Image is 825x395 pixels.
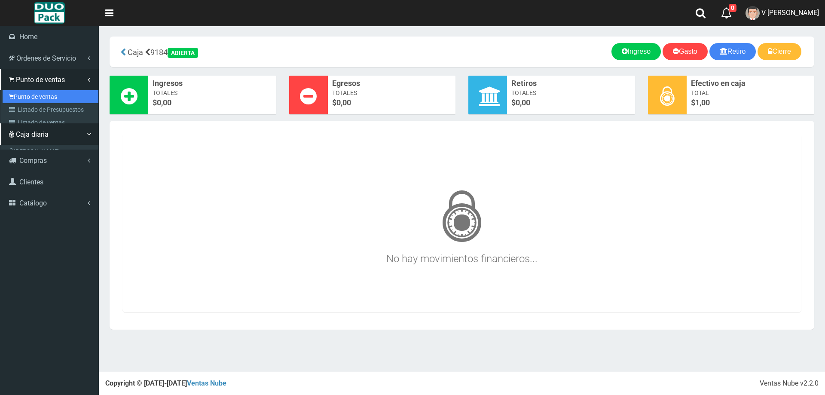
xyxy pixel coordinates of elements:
[19,199,47,207] span: Catálogo
[516,98,530,107] font: 0,00
[691,97,810,108] span: $
[19,156,47,165] span: Compras
[332,89,452,97] span: Totales
[663,43,708,60] a: Gasto
[3,116,98,129] a: Listado de ventas
[758,43,801,60] a: Cierre
[691,89,810,97] span: Total
[691,78,810,89] span: Efectivo en caja
[187,379,226,387] a: Ventas Nube
[511,89,631,97] span: Totales
[128,48,143,57] span: Caja
[695,98,710,107] span: 1,00
[16,130,49,138] span: Caja diaria
[746,6,760,20] img: User Image
[3,103,98,116] a: Listado de Presupuestos
[19,178,43,186] span: Clientes
[153,97,272,108] span: $
[611,43,661,60] a: Ingreso
[153,78,272,89] span: Ingresos
[116,43,347,61] div: 9184
[3,145,98,158] a: [PERSON_NAME]
[153,89,272,97] span: Totales
[16,54,76,62] span: Ordenes de Servicio
[16,76,65,84] span: Punto de ventas
[168,48,198,58] div: ABIERTA
[709,43,756,60] a: Retiro
[105,379,226,387] strong: Copyright © [DATE]-[DATE]
[336,98,351,107] font: 0,00
[3,90,98,103] a: Punto de ventas
[761,9,819,17] span: V [PERSON_NAME]
[511,78,631,89] span: Retiros
[760,379,819,389] div: Ventas Nube v2.2.0
[34,2,64,24] img: Logo grande
[332,97,452,108] span: $
[127,179,797,264] h3: No hay movimientos financieros...
[511,97,631,108] span: $
[729,4,736,12] span: 0
[157,98,171,107] font: 0,00
[332,78,452,89] span: Egresos
[19,33,37,41] span: Home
